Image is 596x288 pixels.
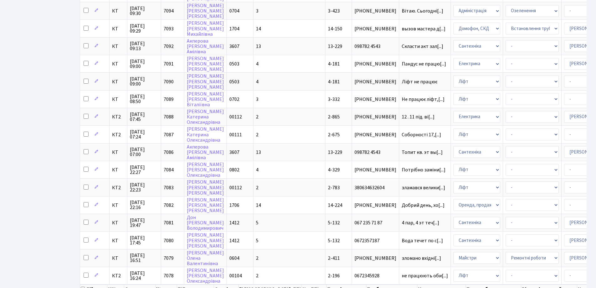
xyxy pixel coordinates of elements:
[130,129,158,139] span: [DATE] 07:24
[354,185,396,190] span: 380634632604
[402,184,445,191] span: зламався велики[...]
[229,272,242,279] span: 00104
[402,131,441,138] span: Соборності 17,[...]
[164,219,174,226] span: 7081
[112,167,125,172] span: КТ
[229,60,239,67] span: 0503
[187,20,224,38] a: [PERSON_NAME][PERSON_NAME]Михайлівна
[256,60,258,67] span: 4
[354,238,396,243] span: 0672357187
[402,202,445,209] span: Добрий день, хо[...]
[187,2,224,20] a: [PERSON_NAME][PERSON_NAME][PERSON_NAME]
[130,271,158,281] span: [DATE] 16:24
[354,220,396,225] span: 067 235 71 87
[328,78,340,85] span: 4-181
[130,218,158,228] span: [DATE] 19:47
[229,131,242,138] span: 00111
[402,96,445,103] span: Не працює ліфт,[...]
[112,273,125,278] span: КТ2
[164,60,174,67] span: 7091
[402,272,448,279] span: не працюють оби[...]
[112,238,125,243] span: КТ
[256,272,258,279] span: 2
[328,43,342,50] span: 13-229
[164,166,174,173] span: 7084
[256,78,258,85] span: 4
[256,149,261,156] span: 13
[328,8,340,14] span: 3-423
[112,150,125,155] span: КТ
[402,43,443,50] span: Скласти акт зал[...]
[112,79,125,84] span: КТ
[402,149,443,156] span: Топит кв. эт вы[...]
[164,237,174,244] span: 7080
[187,91,224,108] a: [PERSON_NAME][PERSON_NAME]Віталіївна
[354,97,396,102] span: [PHONE_NUMBER]
[229,78,239,85] span: 0503
[256,8,258,14] span: 3
[164,113,174,120] span: 7088
[256,131,258,138] span: 2
[112,44,125,49] span: КТ
[130,253,158,263] span: [DATE] 16:51
[187,267,224,285] a: [PERSON_NAME][PERSON_NAME]Олександрівна
[328,237,340,244] span: 5-132
[256,237,258,244] span: 5
[164,184,174,191] span: 7083
[130,235,158,245] span: [DATE] 17:45
[130,41,158,51] span: [DATE] 09:13
[112,185,125,190] span: КТ2
[402,8,443,14] span: Вітаю. Сьогодні[...]
[229,202,239,209] span: 1706
[187,196,224,214] a: [PERSON_NAME][PERSON_NAME][PERSON_NAME]
[229,255,239,262] span: 0604
[164,96,174,103] span: 7089
[187,38,224,55] a: Акперова[PERSON_NAME]Амілівна
[164,272,174,279] span: 7078
[187,179,224,196] a: [PERSON_NAME][PERSON_NAME][PERSON_NAME]
[112,203,125,208] span: КТ
[187,232,224,249] a: [PERSON_NAME][PERSON_NAME][PERSON_NAME]
[130,200,158,210] span: [DATE] 22:16
[328,219,340,226] span: 5-132
[112,26,125,31] span: КТ
[229,184,242,191] span: 00112
[130,112,158,122] span: [DATE] 07:45
[256,202,261,209] span: 14
[328,25,342,32] span: 14-150
[354,114,396,119] span: [PHONE_NUMBER]
[164,78,174,85] span: 7090
[328,96,340,103] span: 3-332
[328,255,340,262] span: 2-411
[187,73,224,91] a: [PERSON_NAME][PERSON_NAME][PERSON_NAME]
[328,131,340,138] span: 2-675
[187,214,224,232] a: Дон[PERSON_NAME]Володимирович
[402,255,441,262] span: зломано вхідні[...]
[354,150,396,155] span: 098782 4543
[112,114,125,119] span: КТ2
[354,26,396,31] span: [PHONE_NUMBER]
[112,8,125,13] span: КТ
[130,76,158,86] span: [DATE] 09:00
[130,59,158,69] span: [DATE] 09:00
[164,131,174,138] span: 7087
[256,25,261,32] span: 14
[164,149,174,156] span: 7086
[402,237,443,244] span: Вода течет по с[...]
[112,256,125,261] span: КТ
[187,108,224,126] a: [PERSON_NAME]КатеринаОлександрівна
[402,219,439,226] span: 4 пар, 4 эт теч[...]
[328,184,340,191] span: 2-783
[354,203,396,208] span: [PHONE_NUMBER]
[256,184,258,191] span: 2
[229,149,239,156] span: 3607
[328,113,340,120] span: 2-865
[354,273,396,278] span: 0672345928
[130,24,158,34] span: [DATE] 09:29
[130,94,158,104] span: [DATE] 08:50
[354,44,396,49] span: 098782 4543
[130,6,158,16] span: [DATE] 09:30
[164,8,174,14] span: 7094
[229,43,239,50] span: 3607
[187,126,224,144] a: [PERSON_NAME]КатеринаОлександрівна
